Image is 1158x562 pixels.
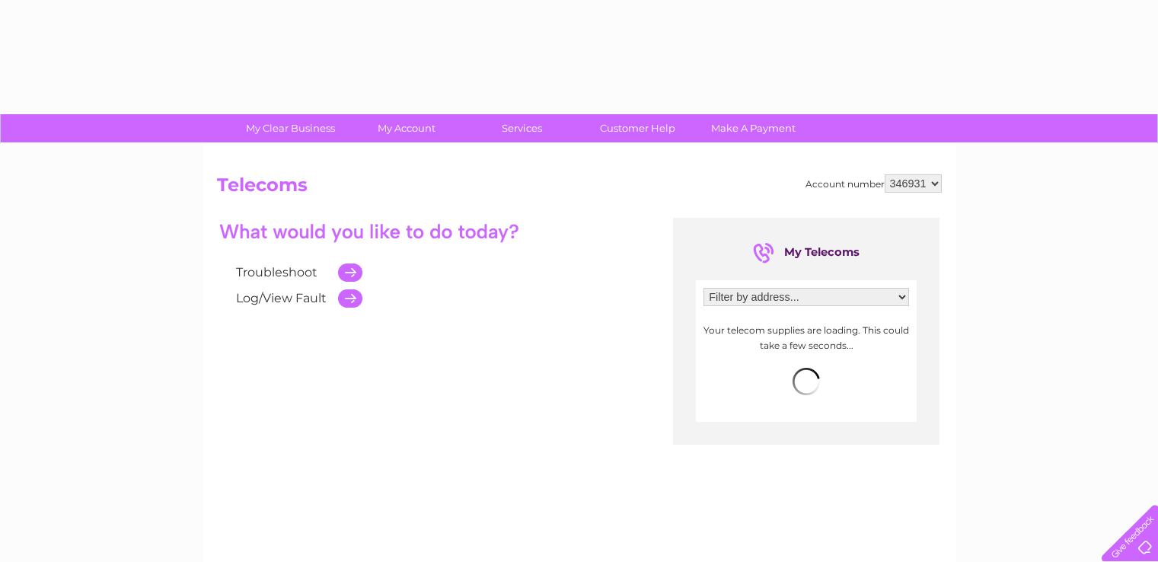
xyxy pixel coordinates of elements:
a: Troubleshoot [236,265,317,279]
a: Services [459,114,585,142]
a: My Account [343,114,469,142]
a: Make A Payment [691,114,816,142]
a: Log/View Fault [236,291,327,305]
div: My Telecoms [753,241,860,265]
a: Customer Help [575,114,700,142]
a: My Clear Business [228,114,353,142]
div: Account number [805,174,942,193]
p: Your telecom supplies are loading. This could take a few seconds... [703,323,909,352]
img: loading [793,368,820,395]
h2: Telecoms [217,174,942,203]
